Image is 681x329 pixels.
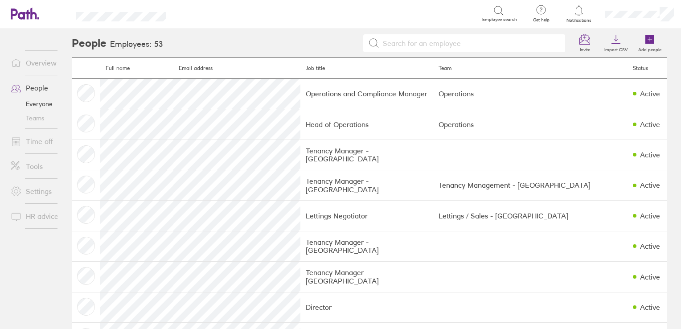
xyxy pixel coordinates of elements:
[72,29,107,58] h2: People
[300,78,433,109] td: Operations and Compliance Manager
[300,58,433,79] th: Job title
[300,201,433,231] td: Lettings Negotiator
[599,29,633,58] a: Import CSV
[4,182,75,200] a: Settings
[565,18,594,23] span: Notifications
[640,212,660,220] div: Active
[482,17,517,22] span: Employee search
[640,181,660,189] div: Active
[565,4,594,23] a: Notifications
[599,45,633,53] label: Import CSV
[4,157,75,175] a: Tools
[190,9,213,17] div: Search
[640,303,660,311] div: Active
[433,170,628,200] td: Tenancy Management - [GEOGRAPHIC_DATA]
[633,29,667,58] a: Add people
[300,231,433,261] td: Tenancy Manager - [GEOGRAPHIC_DATA]
[4,79,75,97] a: People
[633,45,667,53] label: Add people
[300,292,433,322] td: Director
[640,273,660,281] div: Active
[640,242,660,250] div: Active
[574,45,595,53] label: Invite
[640,120,660,128] div: Active
[379,35,560,52] input: Search for an employee
[527,17,556,23] span: Get help
[300,170,433,200] td: Tenancy Manager - [GEOGRAPHIC_DATA]
[628,58,667,79] th: Status
[640,90,660,98] div: Active
[4,97,75,111] a: Everyone
[4,54,75,72] a: Overview
[173,58,301,79] th: Email address
[300,262,433,292] td: Tenancy Manager - [GEOGRAPHIC_DATA]
[110,40,163,49] h3: Employees: 53
[433,109,628,140] td: Operations
[433,58,628,79] th: Team
[640,151,660,159] div: Active
[300,140,433,170] td: Tenancy Manager - [GEOGRAPHIC_DATA]
[4,111,75,125] a: Teams
[4,132,75,150] a: Time off
[570,29,599,58] a: Invite
[433,78,628,109] td: Operations
[300,109,433,140] td: Head of Operations
[433,201,628,231] td: Lettings / Sales - [GEOGRAPHIC_DATA]
[4,207,75,225] a: HR advice
[100,58,173,79] th: Full name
